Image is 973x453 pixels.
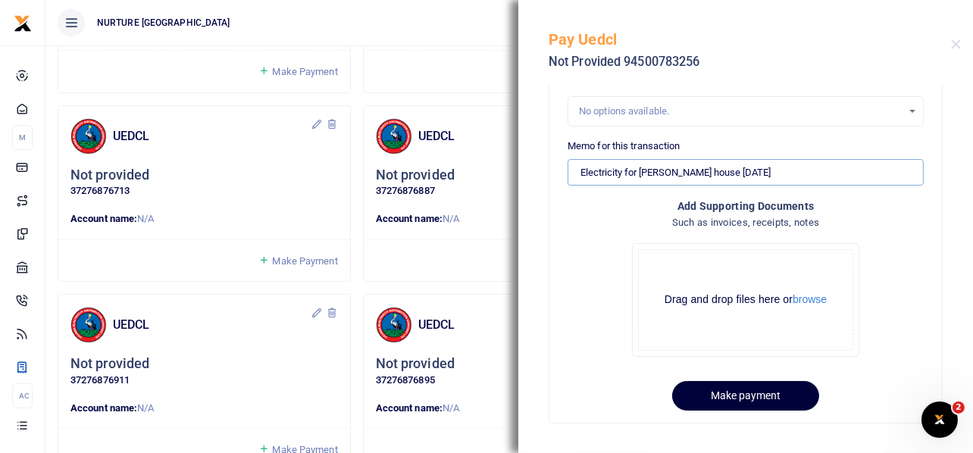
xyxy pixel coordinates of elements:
[70,167,338,199] div: Click to update
[272,255,337,267] span: Make Payment
[70,355,149,373] h5: Not provided
[70,167,149,184] h5: Not provided
[376,355,455,373] h5: Not provided
[376,167,455,184] h5: Not provided
[953,401,965,414] span: 2
[258,63,337,80] a: Make Payment
[632,243,859,357] div: File Uploader
[258,252,337,270] a: Make Payment
[568,214,924,231] h4: Such as invoices, receipts, notes
[376,167,643,199] div: Click to update
[921,401,958,438] iframe: Intercom live chat
[568,159,924,185] input: Enter extra information
[793,294,827,305] button: browse
[137,213,154,224] span: N/A
[12,383,33,408] li: Ac
[272,66,337,77] span: Make Payment
[568,198,924,214] h4: Add supporting Documents
[12,125,33,150] li: M
[91,16,236,30] span: NURTURE [GEOGRAPHIC_DATA]
[376,402,443,414] strong: Account name:
[70,183,338,199] p: 37276876713
[376,213,443,224] strong: Account name:
[418,128,616,145] h4: UEDCL
[70,373,338,389] p: 37276876911
[14,17,32,28] a: logo-small logo-large logo-large
[443,213,459,224] span: N/A
[137,402,154,414] span: N/A
[376,355,643,388] div: Click to update
[70,402,137,414] strong: Account name:
[951,39,961,49] button: Close
[579,104,902,119] div: No options available.
[376,373,643,389] p: 37276876895
[113,128,311,145] h4: UEDCL
[113,317,311,333] h4: UEDCL
[639,292,853,307] div: Drag and drop files here or
[549,55,951,70] h5: Not Provided 94500783256
[418,317,616,333] h4: UEDCL
[70,213,137,224] strong: Account name:
[70,355,338,388] div: Click to update
[549,30,951,48] h5: Pay Uedcl
[14,14,32,33] img: logo-small
[568,139,680,154] label: Memo for this transaction
[376,183,643,199] p: 37276876887
[672,381,819,411] button: Make payment
[443,402,459,414] span: N/A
